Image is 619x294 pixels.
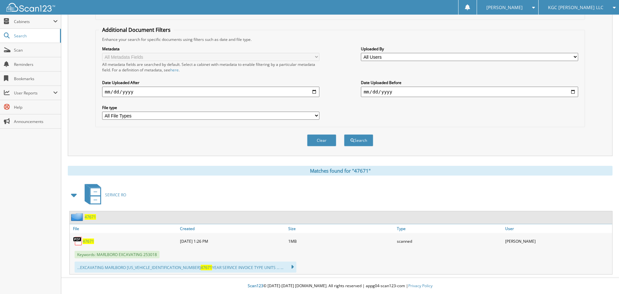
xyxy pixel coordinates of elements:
[395,224,504,233] a: Type
[395,235,504,248] div: scanned
[14,119,58,124] span: Announcements
[178,235,287,248] div: [DATE] 1:26 PM
[587,263,619,294] iframe: Chat Widget
[14,90,53,96] span: User Reports
[99,37,581,42] div: Enhance your search for specific documents using filters such as date and file type.
[75,251,160,258] span: Keywords: MARLBORO EXCAVATING 253018
[81,182,126,208] a: SERVICE RO
[105,192,126,198] span: SERVICE RO
[102,62,319,73] div: All metadata fields are searched by default. Select a cabinet with metadata to enable filtering b...
[361,46,578,52] label: Uploaded By
[75,262,296,273] div: ...EXCAVATING MARLBORO [US_VEHICLE_IDENTIFICATION_NUMBER] YEAR SERVICE INVOICE TYPE UNITS ... ...
[61,278,619,294] div: © [DATE]-[DATE] [DOMAIN_NAME]. All rights reserved | appg04-scan123-com |
[361,87,578,97] input: end
[248,283,263,288] span: Scan123
[6,3,55,12] img: scan123-logo-white.svg
[102,87,319,97] input: start
[14,19,53,24] span: Cabinets
[408,283,433,288] a: Privacy Policy
[14,62,58,67] span: Reminders
[14,33,57,39] span: Search
[73,236,83,246] img: PDF.png
[201,265,212,270] span: 47671
[102,80,319,85] label: Date Uploaded After
[102,46,319,52] label: Metadata
[287,235,395,248] div: 1MB
[361,80,578,85] label: Date Uploaded Before
[344,134,373,146] button: Search
[68,166,613,176] div: Matches found for "47671"
[85,214,96,220] a: 47671
[178,224,287,233] a: Created
[548,6,603,9] span: KGC [PERSON_NAME] LLC
[14,76,58,81] span: Bookmarks
[170,67,179,73] a: here
[83,239,94,244] a: 47671
[307,134,336,146] button: Clear
[70,224,178,233] a: File
[99,26,174,33] legend: Additional Document Filters
[71,213,85,221] img: folder2.png
[102,105,319,110] label: File type
[504,224,612,233] a: User
[486,6,523,9] span: [PERSON_NAME]
[14,47,58,53] span: Scan
[287,224,395,233] a: Size
[14,104,58,110] span: Help
[504,235,612,248] div: [PERSON_NAME]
